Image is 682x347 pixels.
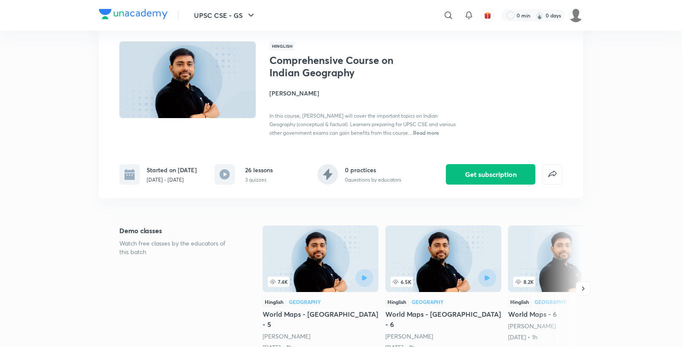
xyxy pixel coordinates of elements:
h1: Comprehensive Course on Indian Geography [269,54,409,79]
div: Sudarshan Gurjar [385,332,501,341]
span: 8.2K [513,277,535,287]
span: In this course, [PERSON_NAME] will cover the important topics on Indian Geography (conceptual & f... [269,113,456,136]
button: Get subscription [446,164,535,185]
h6: Started on [DATE] [147,165,197,174]
a: World Maps - 6 [508,226,624,341]
a: [PERSON_NAME] [508,322,556,330]
img: avatar [484,12,491,19]
div: Geography [289,299,321,304]
p: 0 questions by educators [345,176,401,184]
h5: World Maps - [GEOGRAPHIC_DATA] - 5 [263,309,379,330]
h6: 0 practices [345,165,401,174]
span: Hinglish [269,41,295,51]
div: Hinglish [385,297,408,307]
div: Sudarshan Gurjar [263,332,379,341]
span: Read more [413,129,439,136]
h6: 26 lessons [245,165,273,174]
img: Rajesh Kumar [569,8,583,23]
p: [DATE] - [DATE] [147,176,197,184]
a: Company Logo [99,9,168,22]
div: Geography [412,299,444,304]
a: 8.2KHinglishGeographyWorld Maps - 6[PERSON_NAME][DATE] • 1h [508,226,624,341]
span: 7.4K [268,277,289,287]
h5: Demo classes [119,226,235,236]
div: 24th Apr • 1h [508,333,624,341]
h5: World Maps - [GEOGRAPHIC_DATA] - 6 [385,309,501,330]
img: Company Logo [99,9,168,20]
span: 6.5K [390,277,413,287]
a: [PERSON_NAME] [263,332,310,340]
img: streak [535,11,544,20]
div: Sudarshan Gurjar [508,322,624,330]
img: Thumbnail [118,40,257,119]
button: UPSC CSE - GS [189,7,261,24]
h5: World Maps - 6 [508,309,624,319]
button: false [542,164,563,185]
button: avatar [481,9,494,22]
p: 3 quizzes [245,176,273,184]
div: Hinglish [263,297,286,307]
a: [PERSON_NAME] [385,332,433,340]
h4: [PERSON_NAME] [269,89,460,98]
p: Watch free classes by the educators of this batch [119,239,235,256]
div: Hinglish [508,297,531,307]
